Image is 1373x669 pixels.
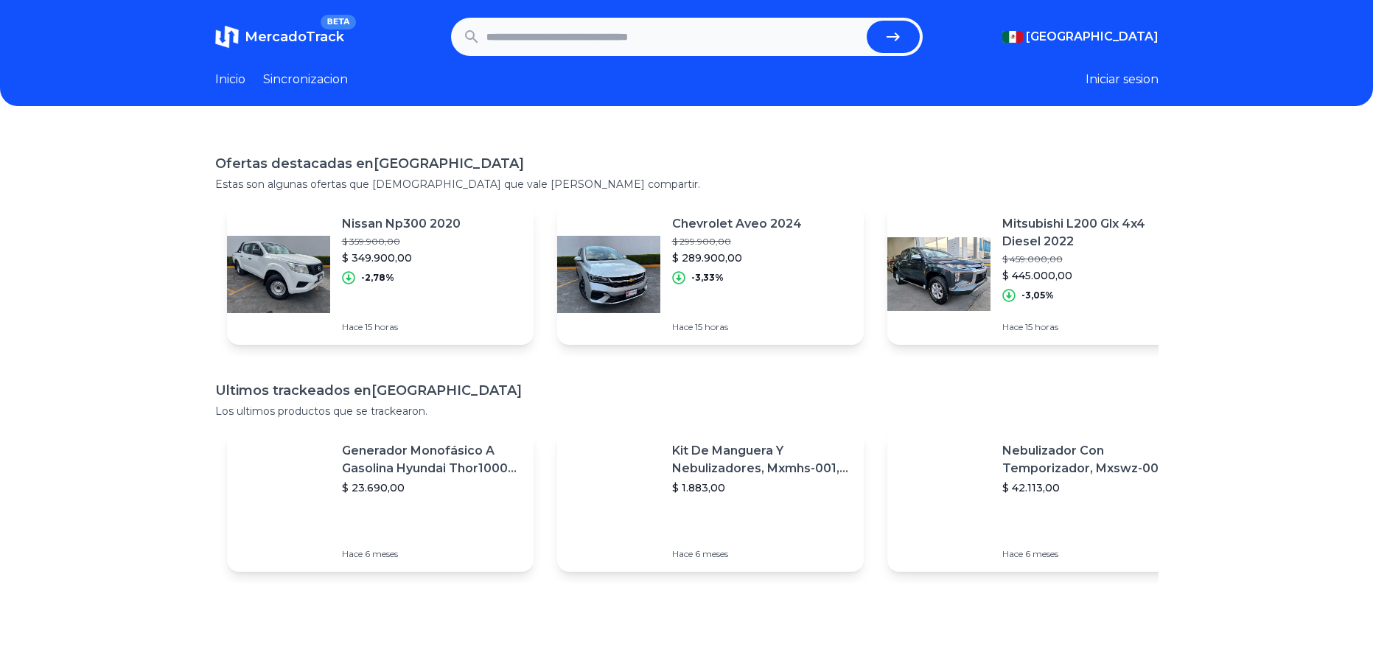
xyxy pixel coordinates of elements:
[215,71,245,88] a: Inicio
[215,380,1159,401] h1: Ultimos trackeados en [GEOGRAPHIC_DATA]
[672,215,802,233] p: Chevrolet Aveo 2024
[1002,253,1182,265] p: $ 459.000,00
[321,15,355,29] span: BETA
[1002,548,1182,560] p: Hace 6 meses
[1021,290,1054,301] p: -3,05%
[887,430,1194,572] a: Featured imageNebulizador Con Temporizador, Mxswz-009, 50m, 40 Boquillas$ 42.113,00Hace 6 meses
[557,223,660,326] img: Featured image
[672,480,852,495] p: $ 1.883,00
[227,223,330,326] img: Featured image
[1002,480,1182,495] p: $ 42.113,00
[342,215,461,233] p: Nissan Np300 2020
[1002,442,1182,477] p: Nebulizador Con Temporizador, Mxswz-009, 50m, 40 Boquillas
[215,153,1159,174] h1: Ofertas destacadas en [GEOGRAPHIC_DATA]
[1002,215,1182,251] p: Mitsubishi L200 Glx 4x4 Diesel 2022
[1002,268,1182,283] p: $ 445.000,00
[1002,28,1159,46] button: [GEOGRAPHIC_DATA]
[1002,31,1023,43] img: Mexico
[342,442,522,477] p: Generador Monofásico A Gasolina Hyundai Thor10000 P 11.5 Kw
[557,203,864,345] a: Featured imageChevrolet Aveo 2024$ 299.900,00$ 289.900,00-3,33%Hace 15 horas
[887,223,991,326] img: Featured image
[215,25,344,49] a: MercadoTrackBETA
[557,449,660,553] img: Featured image
[342,548,522,560] p: Hace 6 meses
[672,548,852,560] p: Hace 6 meses
[227,430,534,572] a: Featured imageGenerador Monofásico A Gasolina Hyundai Thor10000 P 11.5 Kw$ 23.690,00Hace 6 meses
[557,430,864,572] a: Featured imageKit De Manguera Y Nebulizadores, Mxmhs-001, 6m, 6 Tees, 8 Bo$ 1.883,00Hace 6 meses
[215,25,239,49] img: MercadoTrack
[1086,71,1159,88] button: Iniciar sesion
[887,449,991,553] img: Featured image
[245,29,344,45] span: MercadoTrack
[215,177,1159,192] p: Estas son algunas ofertas que [DEMOGRAPHIC_DATA] que vale [PERSON_NAME] compartir.
[1026,28,1159,46] span: [GEOGRAPHIC_DATA]
[672,442,852,477] p: Kit De Manguera Y Nebulizadores, Mxmhs-001, 6m, 6 Tees, 8 Bo
[342,321,461,333] p: Hace 15 horas
[342,236,461,248] p: $ 359.900,00
[361,272,394,284] p: -2,78%
[215,404,1159,418] p: Los ultimos productos que se trackearon.
[672,321,802,333] p: Hace 15 horas
[263,71,348,88] a: Sincronizacion
[342,251,461,265] p: $ 349.900,00
[672,236,802,248] p: $ 299.900,00
[1002,321,1182,333] p: Hace 15 horas
[227,203,534,345] a: Featured imageNissan Np300 2020$ 359.900,00$ 349.900,00-2,78%Hace 15 horas
[342,480,522,495] p: $ 23.690,00
[691,272,724,284] p: -3,33%
[672,251,802,265] p: $ 289.900,00
[227,449,330,553] img: Featured image
[887,203,1194,345] a: Featured imageMitsubishi L200 Glx 4x4 Diesel 2022$ 459.000,00$ 445.000,00-3,05%Hace 15 horas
